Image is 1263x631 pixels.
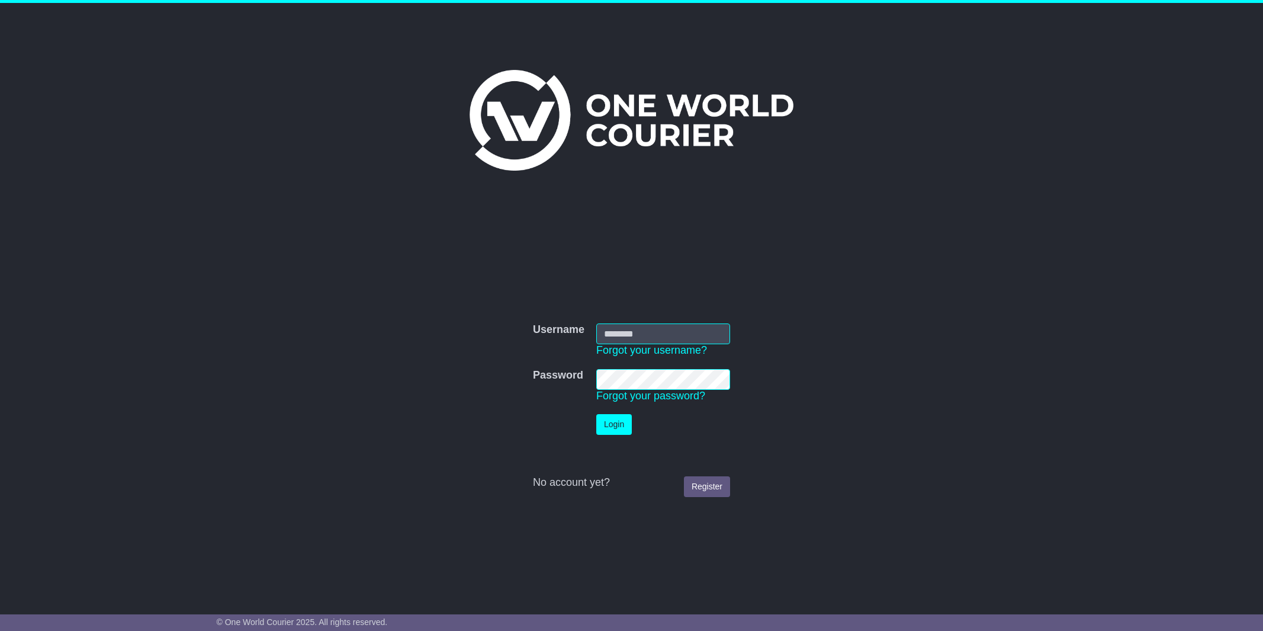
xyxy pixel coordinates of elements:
[596,414,632,435] button: Login
[533,323,584,337] label: Username
[596,344,707,356] a: Forgot your username?
[533,369,583,382] label: Password
[217,617,388,627] span: © One World Courier 2025. All rights reserved.
[596,390,705,402] a: Forgot your password?
[470,70,793,171] img: One World
[533,476,730,489] div: No account yet?
[684,476,730,497] a: Register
